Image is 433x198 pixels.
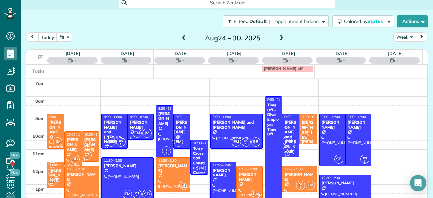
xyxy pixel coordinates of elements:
[388,51,403,56] a: [DATE]
[223,15,329,27] button: Filters: Default | 1 appointment hidden
[301,120,315,154] div: [PERSON_NAME] & [PERSON_NAME]
[322,115,340,119] span: 9:00 - 12:00
[190,34,275,42] h2: 24 – 30, 2025
[193,141,213,145] span: 10:30 - 12:30
[165,148,168,152] span: DS
[142,129,152,138] span: JM
[176,115,194,119] span: 9:00 - 11:00
[280,51,295,56] a: [DATE]
[119,139,123,143] span: DS
[227,51,242,56] a: [DATE]
[66,51,80,56] a: [DATE]
[71,155,80,164] span: BB
[32,151,45,156] span: 11am
[296,185,305,191] small: 1
[35,116,45,121] span: 9am
[38,32,57,42] button: today
[35,98,45,104] span: 8am
[212,168,234,178] div: [PERSON_NAME]
[179,181,188,190] span: SB
[321,120,343,130] div: [PERSON_NAME]
[284,120,297,154] div: [PERSON_NAME] and [PERSON_NAME]
[104,163,152,168] div: [PERSON_NAME]
[197,163,206,173] span: JM
[26,32,39,42] button: prev
[32,169,45,174] span: 12pm
[361,159,369,165] small: 1
[410,175,426,191] div: Open Intercom Messenger
[174,128,183,137] span: SB
[244,139,248,143] span: DS
[175,120,188,134] div: [PERSON_NAME]
[173,51,188,56] a: [DATE]
[192,146,206,190] div: Torry Crossroad Construc - Crossroad Contruction
[35,186,45,192] span: 1pm
[49,115,68,119] span: 9:00 - 11:00
[283,150,292,156] small: 1
[48,167,57,176] span: JM
[302,115,320,119] span: 9:00 - 10:45
[117,141,125,148] small: 1
[347,120,369,130] div: [PERSON_NAME]
[84,137,97,152] div: [PERSON_NAME]
[393,32,416,42] button: Week
[334,155,343,164] span: SB
[182,57,184,64] span: -
[130,120,152,130] div: [PERSON_NAME]
[128,57,130,64] span: -
[158,106,177,111] span: 8:30 - 11:30
[104,115,122,119] span: 9:00 - 11:00
[321,181,369,185] div: [PERSON_NAME]
[83,154,91,161] small: 1
[158,163,189,173] div: [PERSON_NAME]
[85,152,89,156] span: DS
[104,120,126,144] div: [PERSON_NAME] and [PERSON_NAME]
[205,34,218,42] span: Aug
[264,66,303,71] span: [PERSON_NAME] off
[300,123,309,132] span: EM
[249,18,267,24] span: Default
[300,133,309,142] span: BB
[299,182,302,186] span: DS
[239,167,257,171] span: 12:00 - 2:00
[135,191,139,195] span: DS
[284,167,303,171] span: 12:00 - 1:30
[219,15,329,27] a: Filters: Default | 1 appointment hidden
[306,181,315,190] span: JM
[415,32,428,42] button: next
[289,57,291,64] span: -
[348,115,366,119] span: 9:00 - 12:00
[286,148,289,152] span: DS
[284,172,315,182] div: [PERSON_NAME]
[283,136,292,146] span: JV
[104,158,122,163] span: 11:30 - 2:00
[84,132,105,137] span: 10:00 - 11:45
[66,137,79,152] div: [PERSON_NAME]
[334,51,349,56] a: [DATE]
[267,97,283,102] span: 8:00 - 3:00
[67,132,87,137] span: 10:00 - 12:00
[343,57,345,64] span: -
[344,18,385,24] span: Colored by
[66,172,97,182] div: [PERSON_NAME]
[162,150,171,156] small: 1
[48,177,57,186] span: BB
[232,137,241,147] span: EM
[67,167,85,171] span: 12:00 - 2:30
[53,137,62,147] span: JM
[367,18,384,24] span: Status
[235,57,237,64] span: -
[269,18,319,24] span: | 1 appointment hidden
[49,120,62,134] div: [PERSON_NAME]
[10,152,20,159] span: New
[83,141,92,150] span: SB
[74,57,76,64] span: -
[107,137,116,147] span: SB
[397,15,428,27] button: Actions
[119,51,134,56] a: [DATE]
[212,120,260,130] div: [PERSON_NAME] and [PERSON_NAME]
[133,129,142,138] span: EM
[242,141,250,148] small: 1
[238,172,260,182] div: [PERSON_NAME]
[213,163,231,167] span: 11:45 - 2:45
